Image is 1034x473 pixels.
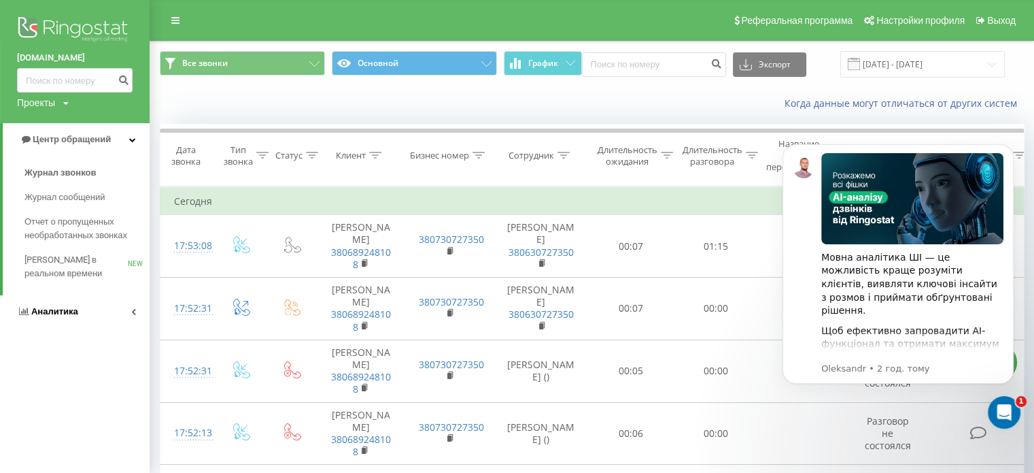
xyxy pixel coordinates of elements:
a: Отчет о пропущенных необработанных звонках [24,210,150,248]
img: Ringostat logo [17,14,133,48]
a: 380689248108 [331,308,391,333]
td: 00:00 [674,402,759,465]
span: Настройки профиля [876,15,965,26]
div: Статус [275,150,303,161]
div: 17:52:31 [174,295,201,322]
span: Журнал сообщений [24,191,105,204]
div: 17:52:31 [174,358,201,385]
a: Когда данные могут отличаться от других систем [785,97,1024,110]
a: 380730727350 [419,358,484,371]
input: Поиск по номеру [582,52,726,77]
td: [PERSON_NAME] [317,340,405,402]
div: 17:52:13 [174,420,201,446]
button: График [504,51,582,76]
button: Экспорт [733,52,806,77]
div: Тип звонка [224,144,253,167]
td: [PERSON_NAME] () [494,340,589,402]
span: Выход [987,15,1016,26]
a: 380730727350 [419,421,484,434]
td: 00:07 [589,215,674,278]
a: Журнал сообщений [24,185,150,210]
a: [DOMAIN_NAME] [17,51,133,65]
div: Клиент [336,150,366,161]
td: 00:00 [674,278,759,340]
span: Журнал звонков [24,166,96,180]
div: Бизнес номер [410,150,469,161]
td: [PERSON_NAME] [317,215,405,278]
td: [PERSON_NAME] () [494,402,589,465]
td: 00:00 [674,340,759,402]
a: 380689248108 [331,370,391,395]
a: 380689248108 [331,246,391,271]
span: Центр обращений [33,134,111,144]
input: Поиск по номеру [17,68,133,93]
div: Проекты [17,96,55,110]
td: 00:05 [589,340,674,402]
a: 380630727350 [509,246,574,259]
button: Основной [332,51,497,76]
td: [PERSON_NAME] [494,215,589,278]
span: Все звонки [182,58,228,69]
a: Журнал звонков [24,161,150,185]
a: 380630727350 [509,308,574,321]
a: 380730727350 [419,233,484,246]
a: 380730727350 [419,295,484,308]
td: 01:15 [674,215,759,278]
td: 00:07 [589,278,674,340]
button: Все звонки [160,51,325,76]
td: [PERSON_NAME] [317,278,405,340]
div: Дата звонка [160,144,211,167]
td: Сегодня [160,188,1031,215]
a: [PERSON_NAME] в реальном времениNEW [24,248,150,286]
a: 380689248108 [331,433,391,458]
div: Длительность разговора [683,144,742,167]
div: 17:53:08 [174,233,201,259]
span: Реферальная программа [741,15,852,26]
span: [PERSON_NAME] в реальном времени [24,253,128,280]
span: Аналитика [31,306,78,316]
td: [PERSON_NAME] [494,278,589,340]
td: 00:06 [589,402,674,465]
span: График [528,59,558,68]
div: Длительность ожидания [598,144,657,167]
a: Центр обращений [3,123,150,156]
iframe: Intercom live chat [988,396,1020,429]
td: [PERSON_NAME] [317,402,405,465]
div: Сотрудник [509,150,554,161]
span: Отчет о пропущенных необработанных звонках [24,215,143,242]
iframe: Intercom notifications повідомлення [762,124,1034,436]
span: 1 [1016,396,1027,407]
